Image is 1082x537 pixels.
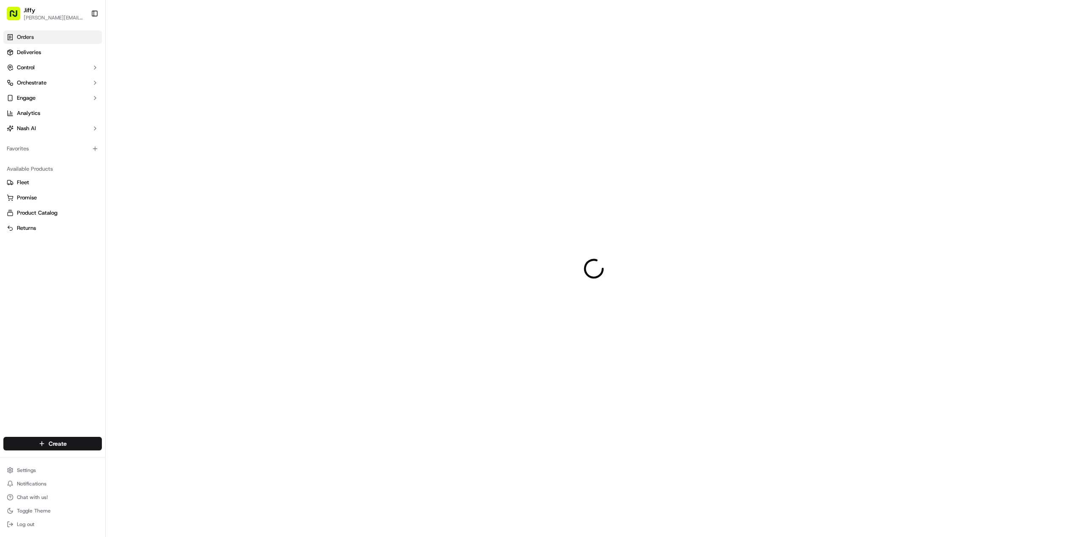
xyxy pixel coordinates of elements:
button: Log out [3,518,102,530]
a: Fleet [7,179,98,186]
button: Control [3,61,102,74]
button: Promise [3,191,102,204]
button: Fleet [3,176,102,189]
span: Toggle Theme [17,507,51,514]
span: Control [17,64,35,71]
button: Toggle Theme [3,505,102,517]
a: Orders [3,30,102,44]
button: Jiffy[PERSON_NAME][EMAIL_ADDRESS][DOMAIN_NAME] [3,3,87,24]
span: Deliveries [17,49,41,56]
button: Nash AI [3,122,102,135]
a: Promise [7,194,98,202]
span: Nash AI [17,125,36,132]
span: Analytics [17,109,40,117]
span: Settings [17,467,36,474]
button: Settings [3,464,102,476]
span: Orchestrate [17,79,46,87]
div: Available Products [3,162,102,176]
a: Analytics [3,106,102,120]
span: Fleet [17,179,29,186]
button: Returns [3,221,102,235]
button: Create [3,437,102,450]
span: Orders [17,33,34,41]
span: Log out [17,521,34,528]
a: Deliveries [3,46,102,59]
a: Product Catalog [7,209,98,217]
button: Engage [3,91,102,105]
button: Chat with us! [3,491,102,503]
div: Favorites [3,142,102,155]
button: Notifications [3,478,102,490]
span: Notifications [17,480,46,487]
button: Product Catalog [3,206,102,220]
span: Create [49,439,67,448]
span: Engage [17,94,36,102]
span: Promise [17,194,37,202]
a: Returns [7,224,98,232]
span: Product Catalog [17,209,57,217]
span: Chat with us! [17,494,48,501]
span: Returns [17,224,36,232]
button: Jiffy [24,6,35,14]
button: Orchestrate [3,76,102,90]
button: [PERSON_NAME][EMAIL_ADDRESS][DOMAIN_NAME] [24,14,84,21]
